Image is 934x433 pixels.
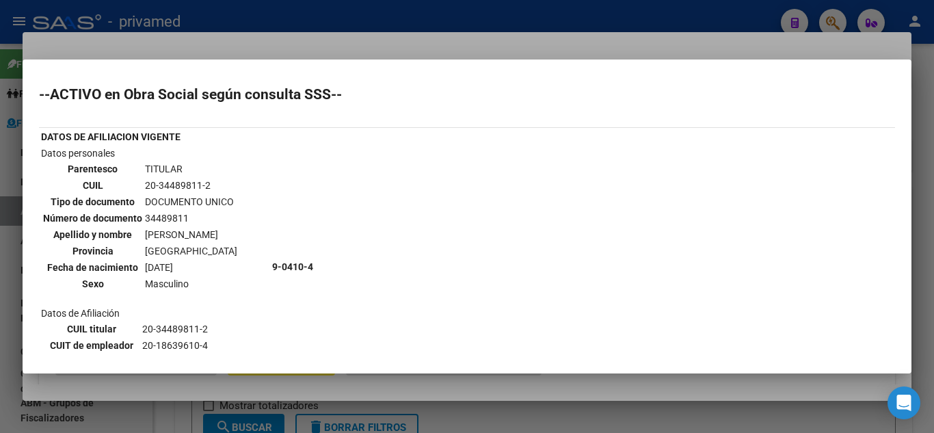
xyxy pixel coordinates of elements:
[42,178,143,193] th: CUIL
[42,161,143,176] th: Parentesco
[42,322,140,337] th: CUIL titular
[42,276,143,291] th: Sexo
[42,194,143,209] th: Tipo de documento
[42,338,140,353] th: CUIT de empleador
[144,211,238,226] td: 34489811
[42,227,143,242] th: Apellido y nombre
[144,260,238,275] td: [DATE]
[42,354,140,369] th: Tipo beneficiario
[272,261,313,272] b: 9-0410-4
[42,260,143,275] th: Fecha de nacimiento
[144,276,238,291] td: Masculino
[144,244,238,259] td: [GEOGRAPHIC_DATA]
[40,146,270,388] td: Datos personales Datos de Afiliación
[142,354,268,369] td: RELACION DE DEPENDENCIA
[888,386,920,419] div: Open Intercom Messenger
[144,227,238,242] td: [PERSON_NAME]
[144,178,238,193] td: 20-34489811-2
[42,244,143,259] th: Provincia
[39,88,895,101] h2: --ACTIVO en Obra Social según consulta SSS--
[142,338,268,353] td: 20-18639610-4
[142,322,268,337] td: 20-34489811-2
[42,211,143,226] th: Número de documento
[41,131,181,142] b: DATOS DE AFILIACION VIGENTE
[144,194,238,209] td: DOCUMENTO UNICO
[144,161,238,176] td: TITULAR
